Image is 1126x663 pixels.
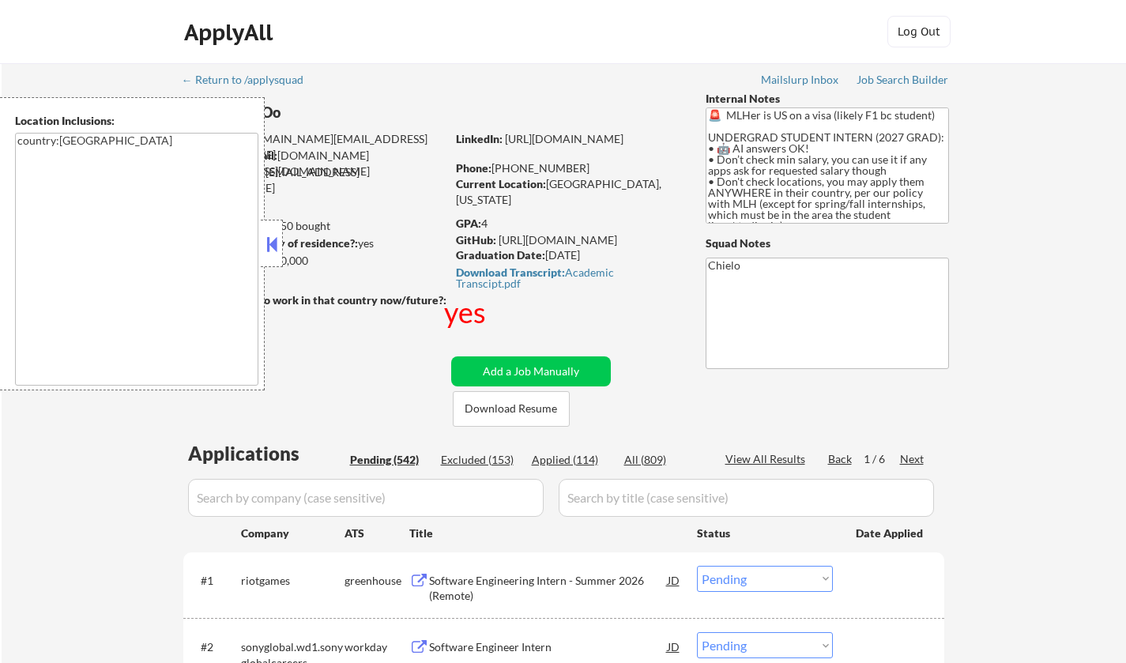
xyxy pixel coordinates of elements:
div: Applications [188,444,345,463]
div: Academic Transcipt.pdf [456,267,676,289]
div: Date Applied [856,526,925,541]
div: [DOMAIN_NAME][EMAIL_ADDRESS][DOMAIN_NAME] [184,148,446,179]
strong: GPA: [456,217,481,230]
div: Excluded (153) [441,452,520,468]
input: Search by company (case sensitive) [188,479,544,517]
div: JD [666,566,682,594]
div: JD [666,632,682,661]
div: Company [241,526,345,541]
input: Search by title (case sensitive) [559,479,934,517]
div: Mailslurp Inbox [761,74,840,85]
a: Mailslurp Inbox [761,73,840,89]
div: Squad Notes [706,235,949,251]
a: Download Transcript:Academic Transcipt.pdf [456,266,676,289]
div: [EMAIL_ADDRESS][DOMAIN_NAME] [183,164,446,195]
a: Job Search Builder [857,73,949,89]
div: yes [183,235,441,251]
div: All (809) [624,452,703,468]
div: ATS [345,526,409,541]
div: 112 sent / 250 bought [183,218,446,234]
div: 4 [456,216,682,232]
div: Title [409,526,682,541]
div: 1 / 6 [864,451,900,467]
strong: Will need Visa to work in that country now/future?: [183,293,446,307]
strong: Phone: [456,161,491,175]
div: $70,000 [183,253,446,269]
div: Internal Notes [706,91,949,107]
button: Log Out [887,16,951,47]
div: [PHONE_NUMBER] [456,160,680,176]
div: View All Results [725,451,810,467]
strong: Graduation Date: [456,248,545,262]
div: Next [900,451,925,467]
div: Status [697,518,833,547]
div: [DATE] [456,247,680,263]
div: AungNanda Oo [183,103,508,122]
div: Job Search Builder [857,74,949,85]
div: Pending (542) [350,452,429,468]
button: Add a Job Manually [451,356,611,386]
div: riotgames [241,573,345,589]
div: ApplyAll [184,19,277,46]
a: ← Return to /applysquad [182,73,318,89]
div: [DOMAIN_NAME][EMAIL_ADDRESS][DOMAIN_NAME] [184,131,446,162]
div: Location Inclusions: [15,113,258,129]
div: greenhouse [345,573,409,589]
div: #2 [201,639,228,655]
div: #1 [201,573,228,589]
strong: GitHub: [456,233,496,247]
div: Software Engineering Intern - Summer 2026 (Remote) [429,573,668,604]
div: Software Engineer Intern [429,639,668,655]
strong: LinkedIn: [456,132,503,145]
div: [GEOGRAPHIC_DATA], [US_STATE] [456,176,680,207]
div: Back [828,451,853,467]
div: ← Return to /applysquad [182,74,318,85]
div: workday [345,639,409,655]
a: [URL][DOMAIN_NAME] [499,233,617,247]
strong: Current Location: [456,177,546,190]
div: Applied (114) [532,452,611,468]
strong: Download Transcript: [456,266,565,279]
div: yes [444,292,489,332]
a: [URL][DOMAIN_NAME] [505,132,623,145]
button: Download Resume [453,391,570,427]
